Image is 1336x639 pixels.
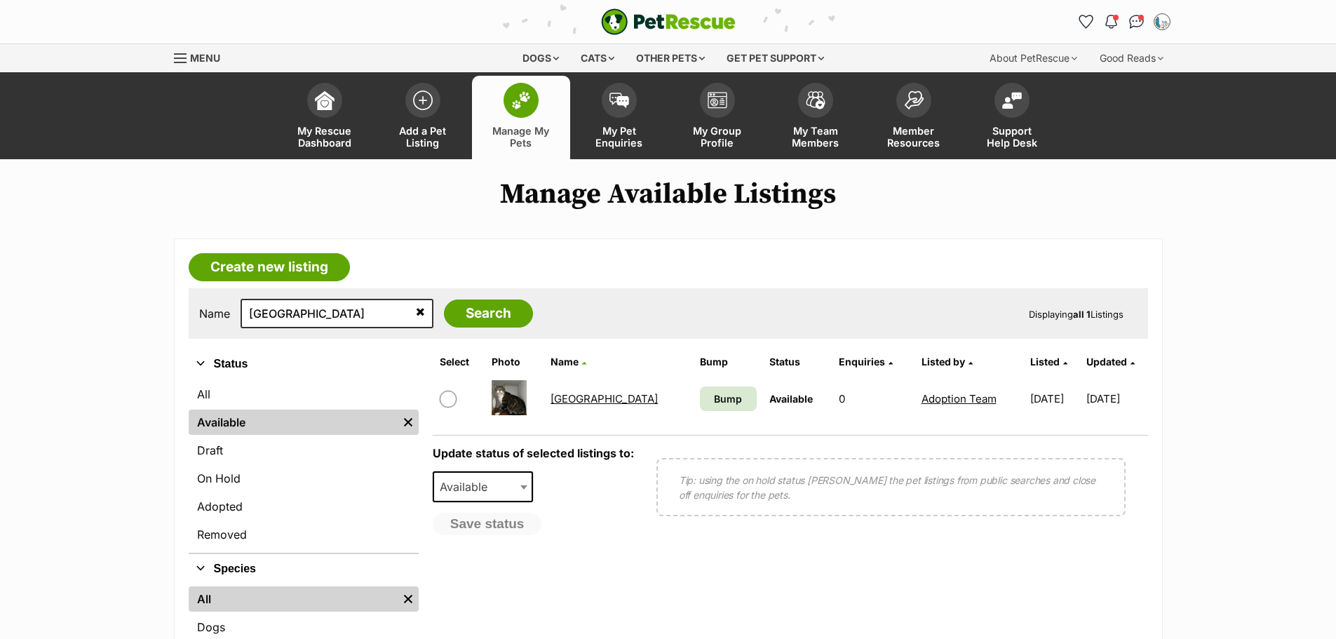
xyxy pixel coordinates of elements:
[551,392,658,405] a: [GEOGRAPHIC_DATA]
[1029,309,1124,320] span: Displaying Listings
[1086,356,1135,368] a: Updated
[1030,356,1067,368] a: Listed
[434,477,501,497] span: Available
[189,438,419,463] a: Draft
[1155,15,1169,29] img: Adoptions Ambassador Coordinator profile pic
[189,586,398,612] a: All
[189,253,350,281] a: Create new listing
[433,471,534,502] span: Available
[922,392,997,405] a: Adoption Team
[806,91,825,109] img: team-members-icon-5396bd8760b3fe7c0b43da4ab00e1e3bb1a5d9ba89233759b79545d2d3fc5d0d.svg
[1075,11,1098,33] a: Favourites
[839,356,885,368] span: translation missing: en.admin.listings.index.attributes.enquiries
[714,391,742,406] span: Bump
[686,125,749,149] span: My Group Profile
[189,410,398,435] a: Available
[490,125,553,149] span: Manage My Pets
[922,356,965,368] span: Listed by
[315,90,335,110] img: dashboard-icon-eb2f2d2d3e046f16d808141f083e7271f6b2e854fb5c12c21221c1fb7104beca.svg
[276,76,374,159] a: My Rescue Dashboard
[904,90,924,109] img: member-resources-icon-8e73f808a243e03378d46382f2149f9095a855e16c252ad45f914b54edf8863c.svg
[882,125,945,149] span: Member Resources
[189,560,419,578] button: Species
[922,356,973,368] a: Listed by
[551,356,579,368] span: Name
[588,125,651,149] span: My Pet Enquiries
[626,44,715,72] div: Other pets
[1030,356,1060,368] span: Listed
[784,125,847,149] span: My Team Members
[865,76,963,159] a: Member Resources
[1086,356,1127,368] span: Updated
[980,125,1044,149] span: Support Help Desk
[764,351,832,373] th: Status
[398,410,419,435] a: Remove filter
[190,52,220,64] span: Menu
[433,513,542,535] button: Save status
[1086,375,1147,423] td: [DATE]
[398,586,419,612] a: Remove filter
[1105,15,1116,29] img: notifications-46538b983faf8c2785f20acdc204bb7945ddae34d4c08c2a6579f10ce5e182be.svg
[839,356,893,368] a: Enquiries
[1073,309,1091,320] strong: all 1
[1151,11,1173,33] button: My account
[391,125,454,149] span: Add a Pet Listing
[980,44,1087,72] div: About PetRescue
[609,93,629,108] img: pet-enquiries-icon-7e3ad2cf08bfb03b45e93fb7055b45f3efa6380592205ae92323e6603595dc1f.svg
[486,351,544,373] th: Photo
[769,393,813,405] span: Available
[199,307,230,320] label: Name
[1002,92,1022,109] img: help-desk-icon-fdf02630f3aa405de69fd3d07c3f3aa587a6932b1a1747fa1d2bba05be0121f9.svg
[189,382,419,407] a: All
[189,494,419,519] a: Adopted
[708,92,727,109] img: group-profile-icon-3fa3cf56718a62981997c0bc7e787c4b2cf8bcc04b72c1350f741eb67cf2f40e.svg
[511,91,531,109] img: manage-my-pets-icon-02211641906a0b7f246fdf0571729dbe1e7629f14944591b6c1af311fb30b64b.svg
[700,386,757,411] a: Bump
[668,76,767,159] a: My Group Profile
[189,522,419,547] a: Removed
[767,76,865,159] a: My Team Members
[472,76,570,159] a: Manage My Pets
[189,355,419,373] button: Status
[601,8,736,35] img: logo-e224e6f780fb5917bec1dbf3a21bbac754714ae5b6737aabdf751b685950b380.svg
[513,44,569,72] div: Dogs
[413,90,433,110] img: add-pet-listing-icon-0afa8454b4691262ce3f59096e99ab1cd57d4a30225e0717b998d2c9b9846f56.svg
[601,8,736,35] a: PetRescue
[1100,11,1123,33] button: Notifications
[189,379,419,553] div: Status
[1090,44,1173,72] div: Good Reads
[570,76,668,159] a: My Pet Enquiries
[374,76,472,159] a: Add a Pet Listing
[551,356,586,368] a: Name
[1025,375,1085,423] td: [DATE]
[433,446,634,460] label: Update status of selected listings to:
[717,44,834,72] div: Get pet support
[1126,11,1148,33] a: Conversations
[1075,11,1173,33] ul: Account quick links
[833,375,915,423] td: 0
[963,76,1061,159] a: Support Help Desk
[293,125,356,149] span: My Rescue Dashboard
[1129,15,1144,29] img: chat-41dd97257d64d25036548639549fe6c8038ab92f7586957e7f3b1b290dea8141.svg
[694,351,762,373] th: Bump
[189,466,419,491] a: On Hold
[571,44,624,72] div: Cats
[679,473,1103,502] p: Tip: using the on hold status [PERSON_NAME] the pet listings from public searches and close off e...
[174,44,230,69] a: Menu
[434,351,485,373] th: Select
[444,300,533,328] input: Search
